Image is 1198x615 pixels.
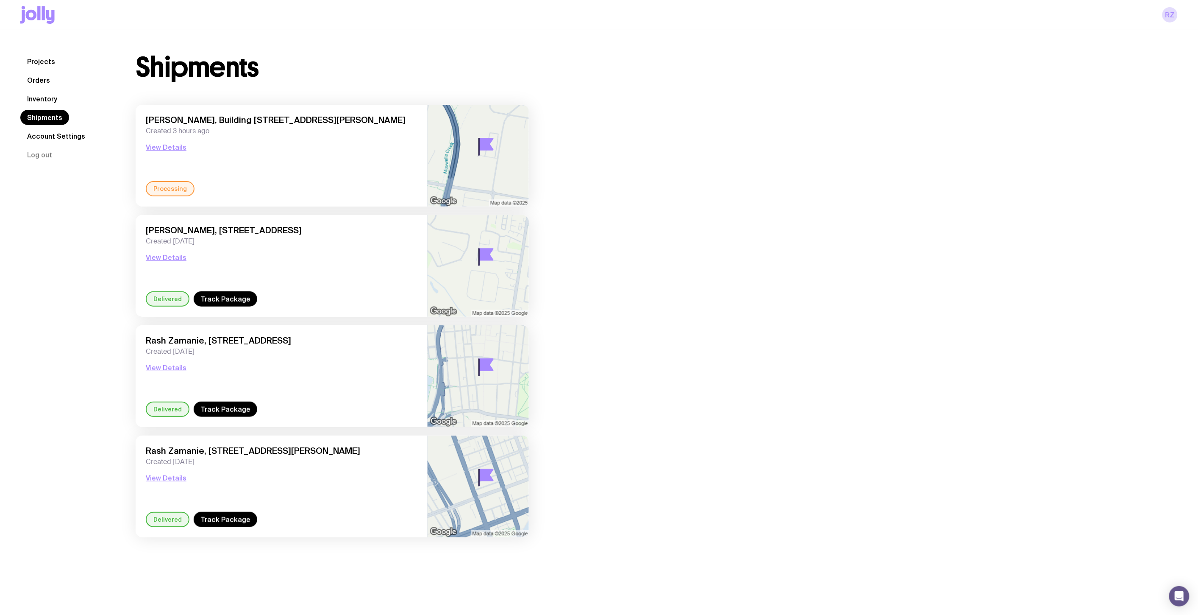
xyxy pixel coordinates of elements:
a: Inventory [20,91,64,106]
button: View Details [146,473,186,483]
a: Shipments [20,110,69,125]
span: [PERSON_NAME], Building [STREET_ADDRESS][PERSON_NAME] [146,115,417,125]
h1: Shipments [136,54,259,81]
a: Orders [20,73,57,88]
a: RZ [1162,7,1178,22]
div: Delivered [146,512,189,527]
a: Track Package [194,512,257,527]
span: Created [DATE] [146,237,417,246]
span: Created [DATE] [146,458,417,466]
button: View Details [146,252,186,263]
div: Delivered [146,291,189,307]
button: View Details [146,142,186,152]
div: Open Intercom Messenger [1169,586,1190,607]
span: Created 3 hours ago [146,127,417,135]
span: [PERSON_NAME], [STREET_ADDRESS] [146,225,417,235]
span: Created [DATE] [146,347,417,356]
button: Log out [20,147,59,162]
a: Projects [20,54,62,69]
a: Account Settings [20,129,92,144]
img: staticmap [428,436,529,537]
img: staticmap [428,105,529,207]
span: Rash Zamanie, [STREET_ADDRESS] [146,335,417,346]
button: View Details [146,363,186,373]
img: staticmap [428,325,529,427]
a: Track Package [194,402,257,417]
div: Delivered [146,402,189,417]
span: Rash Zamanie, [STREET_ADDRESS][PERSON_NAME] [146,446,417,456]
div: Processing [146,181,195,196]
img: staticmap [428,215,529,317]
a: Track Package [194,291,257,307]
